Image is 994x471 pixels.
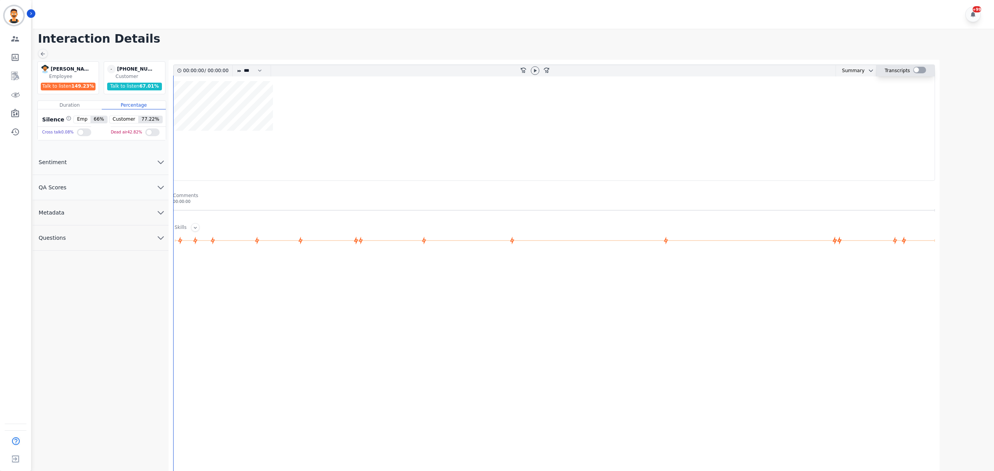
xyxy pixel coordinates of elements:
[33,175,169,200] button: QA Scores chevron down
[156,183,165,192] svg: chevron down
[49,73,97,80] div: Employee
[139,83,159,89] span: 67.01 %
[33,158,73,166] span: Sentiment
[116,73,163,80] div: Customer
[33,234,72,242] span: Questions
[865,68,874,74] button: chevron down
[71,83,94,89] span: 149.23 %
[107,83,162,90] div: Talk to listen
[33,209,71,216] span: Metadata
[156,158,165,167] svg: chevron down
[107,65,116,73] span: -
[90,116,107,123] span: 66 %
[33,225,169,251] button: Questions chevron down
[156,233,165,242] svg: chevron down
[41,116,71,123] div: Silence
[33,184,73,191] span: QA Scores
[5,6,23,25] img: Bordered avatar
[51,65,90,73] div: [PERSON_NAME]
[175,224,187,232] div: Skills
[74,116,90,123] span: Emp
[117,65,156,73] div: [PHONE_NUMBER]
[868,68,874,74] svg: chevron down
[183,65,231,76] div: /
[41,83,96,90] div: Talk to listen
[206,65,228,76] div: 00:00:00
[156,208,165,217] svg: chevron down
[33,200,169,225] button: Metadata chevron down
[973,6,981,12] div: +99
[42,127,74,138] div: Cross talk 0.08 %
[138,116,162,123] span: 77.22 %
[38,32,994,46] h1: Interaction Details
[173,199,935,204] div: 00:00:00
[885,65,910,76] div: Transcripts
[109,116,138,123] span: Customer
[33,150,169,175] button: Sentiment chevron down
[836,65,865,76] div: Summary
[111,127,142,138] div: Dead air 42.82 %
[38,101,102,109] div: Duration
[173,192,935,199] div: Comments
[102,101,166,109] div: Percentage
[183,65,205,76] div: 00:00:00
